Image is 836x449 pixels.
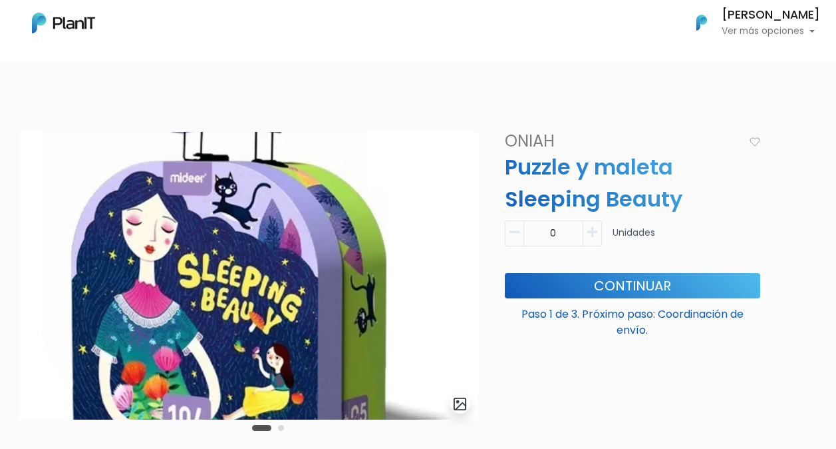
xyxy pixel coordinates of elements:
p: Ver más opciones [722,27,820,36]
img: image__61_.png [19,132,478,420]
img: heart_icon [750,137,760,147]
button: Carousel Page 2 [278,425,284,431]
div: Carousel Pagination [249,420,287,436]
button: PlanIt Logo [PERSON_NAME] Ver más opciones [679,5,820,40]
h6: [PERSON_NAME] [722,9,820,21]
p: Puzzle y maleta Sleeping Beauty [497,151,768,215]
button: Continuar [505,273,760,298]
p: Paso 1 de 3. Próximo paso: Coordinación de envío. [505,301,760,338]
p: Unidades [613,226,655,252]
h4: Oniah [497,132,746,151]
img: PlanIt Logo [32,13,95,33]
img: gallery-light [452,396,468,412]
img: PlanIt Logo [687,8,716,37]
button: Carousel Page 1 (Current Slide) [252,425,271,431]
